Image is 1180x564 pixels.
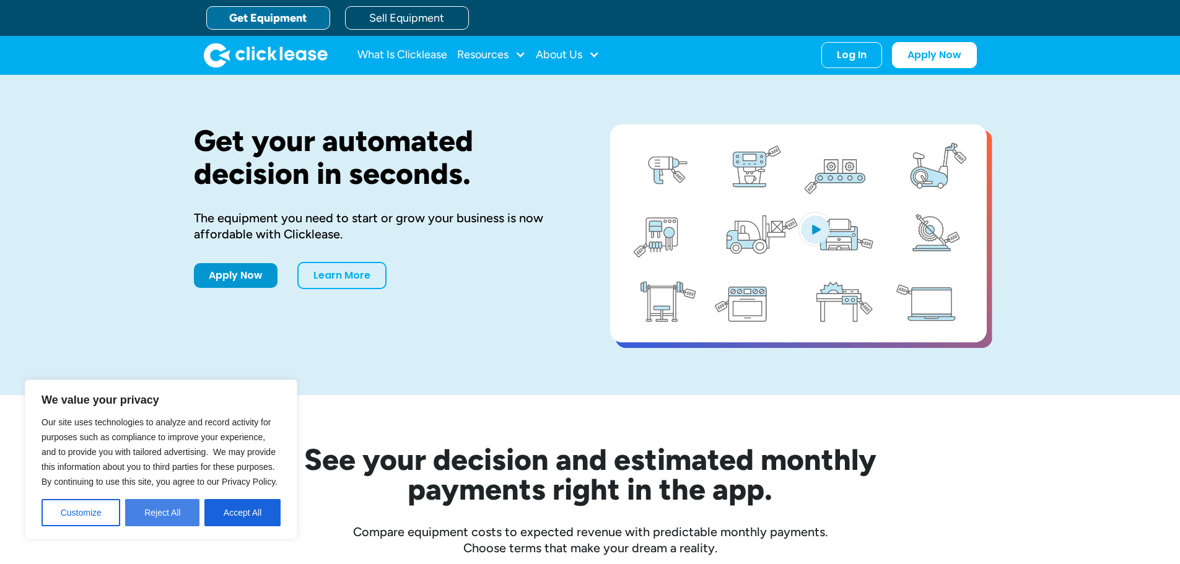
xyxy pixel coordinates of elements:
button: Accept All [204,499,281,526]
div: Log In [837,49,867,61]
h1: Get your automated decision in seconds. [194,124,570,190]
h2: See your decision and estimated monthly payments right in the app. [243,445,937,504]
a: What Is Clicklease [357,43,447,67]
div: About Us [536,43,600,67]
span: Our site uses technologies to analyze and record activity for purposes such as compliance to impr... [42,417,278,487]
div: Resources [457,43,526,67]
img: Blue play button logo on a light blue circular background [798,212,832,246]
div: The equipment you need to start or grow your business is now affordable with Clicklease. [194,210,570,242]
a: home [204,43,328,67]
div: We value your privacy [25,380,297,539]
a: Get Equipment [206,6,330,30]
a: Apply Now [194,263,278,288]
a: Learn More [297,262,387,289]
a: Sell Equipment [345,6,469,30]
button: Reject All [125,499,199,526]
div: Compare equipment costs to expected revenue with predictable monthly payments. Choose terms that ... [194,524,987,556]
button: Customize [42,499,120,526]
p: We value your privacy [42,393,281,407]
a: Apply Now [892,42,977,68]
img: Clicklease logo [204,43,328,67]
a: open lightbox [610,124,987,342]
